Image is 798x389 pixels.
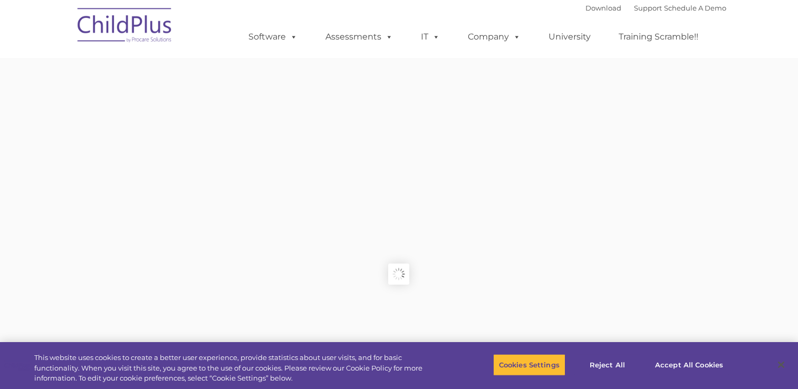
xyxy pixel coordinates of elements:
[770,353,793,376] button: Close
[410,26,450,47] a: IT
[34,353,439,384] div: This website uses cookies to create a better user experience, provide statistics about user visit...
[585,4,621,12] a: Download
[649,354,729,376] button: Accept All Cookies
[72,1,178,53] img: ChildPlus by Procare Solutions
[664,4,726,12] a: Schedule A Demo
[634,4,662,12] a: Support
[538,26,601,47] a: University
[608,26,709,47] a: Training Scramble!!
[457,26,531,47] a: Company
[585,4,726,12] font: |
[493,354,565,376] button: Cookies Settings
[315,26,403,47] a: Assessments
[238,26,308,47] a: Software
[574,354,640,376] button: Reject All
